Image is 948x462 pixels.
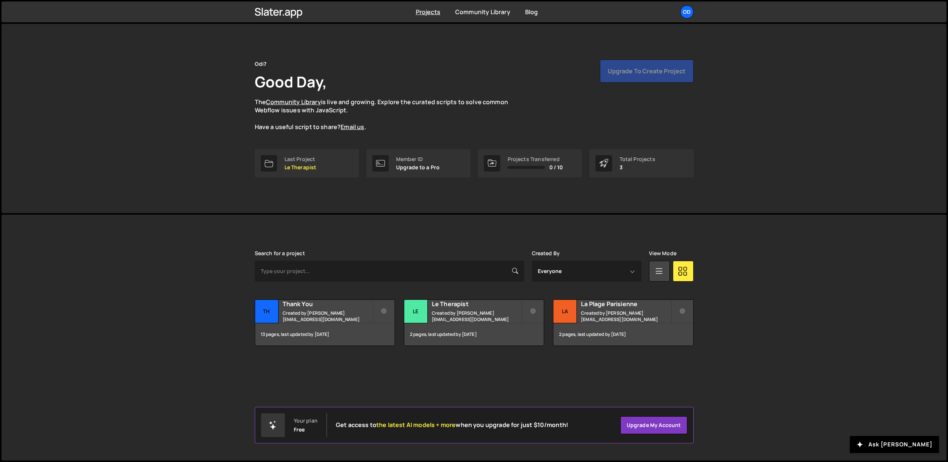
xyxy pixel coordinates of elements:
[581,310,671,323] small: Created by [PERSON_NAME][EMAIL_ADDRESS][DOMAIN_NAME]
[455,8,510,16] a: Community Library
[508,156,563,162] div: Projects Transferred
[283,300,372,308] h2: Thank You
[255,323,395,346] div: 13 pages, last updated by [DATE]
[255,300,279,323] div: Th
[620,164,655,170] p: 3
[581,300,671,308] h2: La Plage Parisienne
[376,421,456,429] span: the latest AI models + more
[850,436,939,453] button: Ask [PERSON_NAME]
[336,421,568,429] h2: Get access to when you upgrade for just $10/month!
[255,71,327,92] h1: Good Day,
[294,427,305,433] div: Free
[255,60,267,68] div: Odi7
[525,8,538,16] a: Blog
[680,5,694,19] a: Od
[255,250,305,256] label: Search for a project
[255,149,359,177] a: Last Project Le Therapist
[285,164,316,170] p: Le Therapist
[404,299,544,346] a: Le Le Therapist Created by [PERSON_NAME][EMAIL_ADDRESS][DOMAIN_NAME] 2 pages, last updated by [DATE]
[255,261,524,282] input: Type your project...
[341,123,364,131] a: Email us
[432,300,521,308] h2: Le Therapist
[620,156,655,162] div: Total Projects
[620,416,687,434] a: Upgrade my account
[532,250,560,256] label: Created By
[396,164,440,170] p: Upgrade to a Pro
[255,299,395,346] a: Th Thank You Created by [PERSON_NAME][EMAIL_ADDRESS][DOMAIN_NAME] 13 pages, last updated by [DATE]
[549,164,563,170] span: 0 / 10
[283,310,372,323] small: Created by [PERSON_NAME][EMAIL_ADDRESS][DOMAIN_NAME]
[553,323,693,346] div: 2 pages, last updated by [DATE]
[266,98,321,106] a: Community Library
[416,8,440,16] a: Projects
[649,250,677,256] label: View Mode
[404,300,428,323] div: Le
[404,323,544,346] div: 2 pages, last updated by [DATE]
[553,299,693,346] a: La La Plage Parisienne Created by [PERSON_NAME][EMAIL_ADDRESS][DOMAIN_NAME] 2 pages, last updated...
[553,300,577,323] div: La
[255,98,523,131] p: The is live and growing. Explore the curated scripts to solve common Webflow issues with JavaScri...
[396,156,440,162] div: Member ID
[294,418,318,424] div: Your plan
[432,310,521,323] small: Created by [PERSON_NAME][EMAIL_ADDRESS][DOMAIN_NAME]
[285,156,316,162] div: Last Project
